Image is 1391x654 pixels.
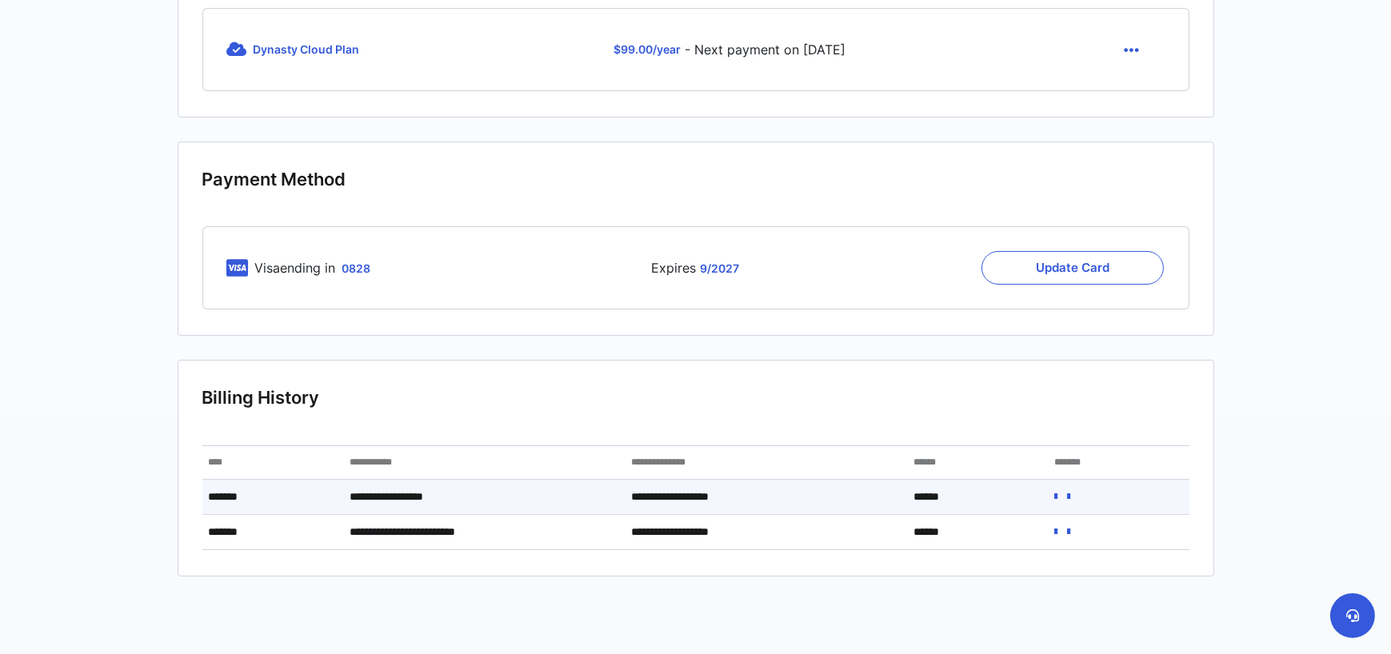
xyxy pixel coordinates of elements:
span: Dynasty Cloud Plan [254,42,360,56]
div: - Next payment on [DATE] [529,33,930,66]
span: Billing History [202,386,320,409]
div: Visa ending in [255,258,378,277]
span: 0828 [342,261,371,275]
button: Update Card [981,251,1164,285]
span: $ 99.00 /year [614,42,681,56]
span: 9 / 2027 [700,261,739,275]
div: Expires [539,251,852,285]
span: Payment Method [202,168,346,191]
